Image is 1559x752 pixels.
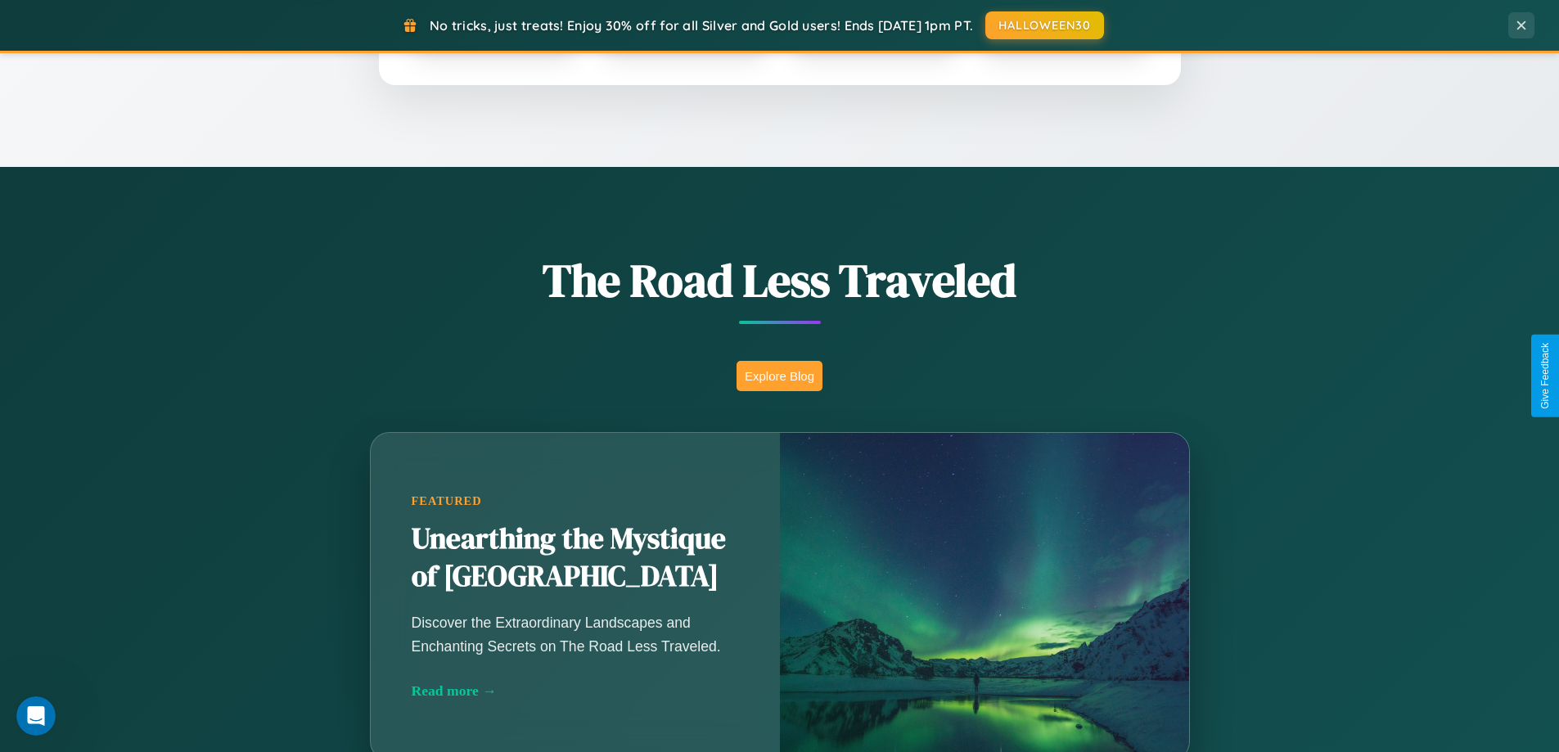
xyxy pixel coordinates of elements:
p: Discover the Extraordinary Landscapes and Enchanting Secrets on The Road Less Traveled. [412,611,739,657]
h2: Unearthing the Mystique of [GEOGRAPHIC_DATA] [412,520,739,596]
div: Featured [412,494,739,508]
iframe: Intercom live chat [16,696,56,736]
button: HALLOWEEN30 [985,11,1104,39]
div: Give Feedback [1539,343,1551,409]
div: Read more → [412,682,739,700]
h1: The Road Less Traveled [289,249,1271,312]
span: No tricks, just treats! Enjoy 30% off for all Silver and Gold users! Ends [DATE] 1pm PT. [430,17,973,34]
button: Explore Blog [737,361,822,391]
